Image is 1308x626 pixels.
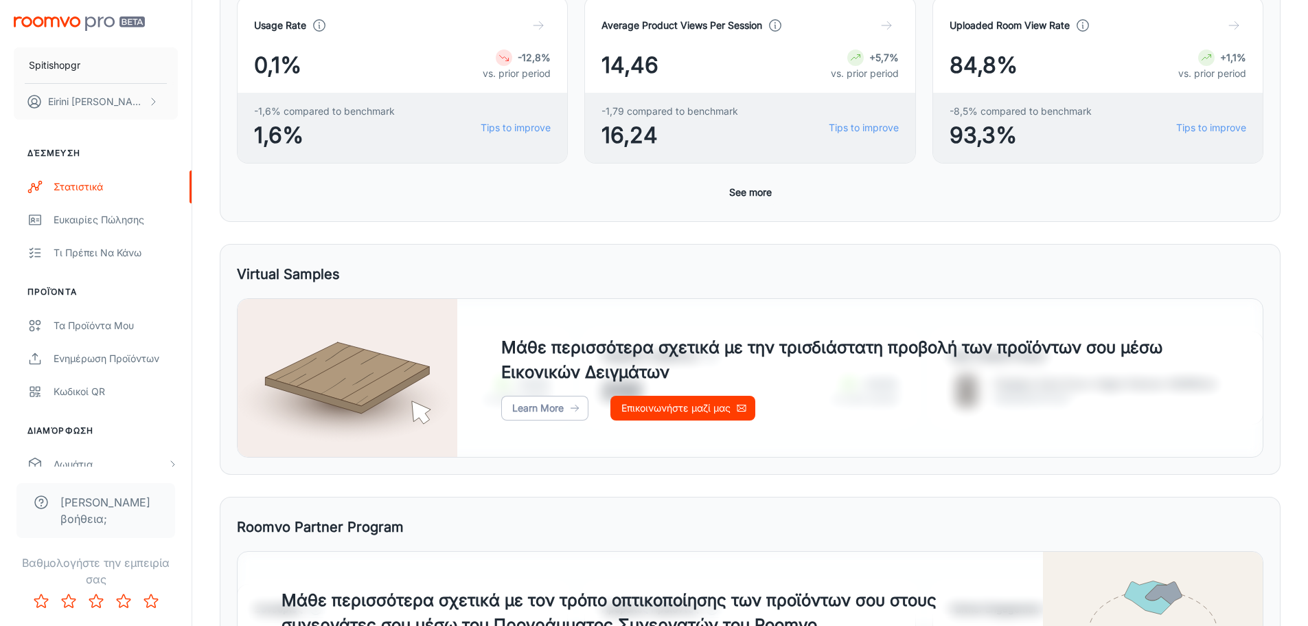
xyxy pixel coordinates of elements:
div: Τα προϊόντα μου [54,318,178,333]
h4: Usage Rate [254,18,306,33]
span: -1,6% compared to benchmark [254,104,395,119]
div: Τι πρέπει να κάνω [54,245,178,260]
img: Roomvo PRO Beta [14,16,145,31]
h5: Roomvo Partner Program [237,517,404,537]
a: Tips to improve [829,120,899,135]
button: Rate 5 star [137,588,165,615]
span: 0,1% [254,49,301,82]
span: 84,8% [950,49,1018,82]
p: vs. prior period [831,66,899,81]
p: Βαθμολογήστε την εμπειρία σας [11,555,181,588]
button: Eirini [PERSON_NAME] [14,84,178,120]
strong: -12,8% [518,52,551,63]
span: 14,46 [601,49,658,82]
p: vs. prior period [1178,66,1246,81]
span: -8,5% compared to benchmark [950,104,1092,119]
a: Learn More [501,396,588,421]
div: Ενημέρωση Προϊόντων [54,351,178,366]
h4: Μάθε περισσότερα σχετικά με την τρισδιάστατη προβολή των προϊόντων σου μέσω Εικονικών Δειγμάτων [501,335,1219,385]
span: 16,24 [601,119,738,152]
a: Tips to improve [1176,120,1246,135]
button: Rate 3 star [82,588,110,615]
button: Rate 1 star [27,588,55,615]
button: See more [724,180,777,205]
div: Κωδικοί QR [54,384,178,399]
div: Δωμάτια [54,457,167,472]
button: Spitishopgr [14,47,178,83]
h5: Virtual Samples [237,264,340,284]
a: Επικοινωνήστε μαζί μας [610,396,755,421]
a: Tips to improve [481,120,551,135]
p: Spitishopgr [29,58,80,73]
div: Ευκαιρίες πώλησης [54,212,178,227]
strong: +5,7% [869,52,899,63]
span: 1,6% [254,119,395,152]
button: Rate 4 star [110,588,137,615]
strong: +1,1% [1220,52,1246,63]
h4: Average Product Views Per Session [601,18,762,33]
div: Στατιστικά [54,179,178,194]
p: Eirini [PERSON_NAME] [48,94,145,109]
p: vs. prior period [483,66,551,81]
span: [PERSON_NAME] βοήθεια; [60,494,159,527]
button: Rate 2 star [55,588,82,615]
h4: Uploaded Room View Rate [950,18,1070,33]
span: -1,79 compared to benchmark [601,104,738,119]
span: 93,3% [950,119,1092,152]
